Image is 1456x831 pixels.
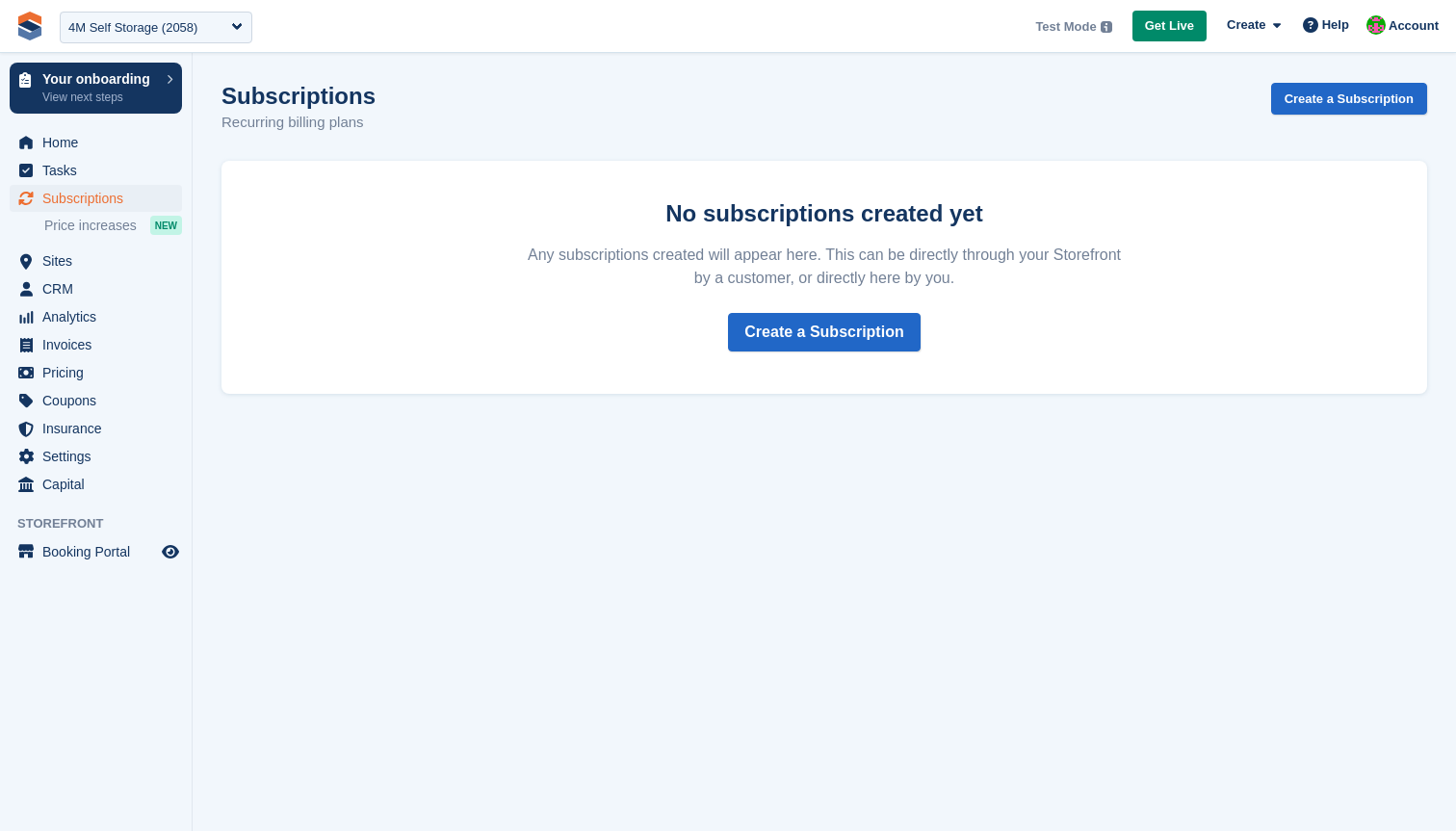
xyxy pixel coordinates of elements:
a: menu [10,443,182,470]
h1: Subscriptions [221,83,376,109]
span: Help [1322,15,1349,35]
span: Get Live [1145,16,1194,36]
p: Recurring billing plans [221,112,376,134]
a: Create a Subscription [1271,83,1427,115]
img: Will McNeilly [1366,15,1386,35]
p: View next steps [42,89,157,106]
span: Analytics [42,303,158,330]
a: menu [10,359,182,386]
span: Subscriptions [42,185,158,212]
a: menu [10,157,182,184]
p: Your onboarding [42,72,157,86]
a: Get Live [1132,11,1207,42]
img: stora-icon-8386f47178a22dfd0bd8f6a31ec36ba5ce8667c1dd55bd0f319d3a0aa187defe.svg [15,12,44,40]
span: Tasks [42,157,158,184]
a: Your onboarding View next steps [10,63,182,114]
span: Create [1227,15,1265,35]
span: Booking Portal [42,538,158,565]
a: Create a Subscription [728,313,920,351]
a: menu [10,275,182,302]
p: Any subscriptions created will appear here. This can be directly through your Storefront by a cus... [520,244,1129,290]
span: Storefront [17,514,192,533]
a: menu [10,415,182,442]
strong: No subscriptions created yet [665,200,982,226]
span: Capital [42,471,158,498]
a: menu [10,471,182,498]
a: menu [10,185,182,212]
a: Preview store [159,540,182,563]
a: menu [10,331,182,358]
img: icon-info-grey-7440780725fd019a000dd9b08b2336e03edf1995a4989e88bcd33f0948082b44.svg [1101,21,1112,33]
span: Account [1389,16,1439,36]
a: Price increases NEW [44,215,182,236]
span: Home [42,129,158,156]
a: menu [10,538,182,565]
span: Pricing [42,359,158,386]
span: CRM [42,275,158,302]
span: Coupons [42,387,158,414]
span: Sites [42,247,158,274]
a: menu [10,247,182,274]
a: menu [10,129,182,156]
div: 4M Self Storage (2058) [68,18,197,38]
a: menu [10,303,182,330]
span: Price increases [44,217,137,235]
span: Settings [42,443,158,470]
span: Invoices [42,331,158,358]
span: Insurance [42,415,158,442]
div: NEW [150,216,182,235]
a: menu [10,387,182,414]
span: Test Mode [1035,17,1096,37]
